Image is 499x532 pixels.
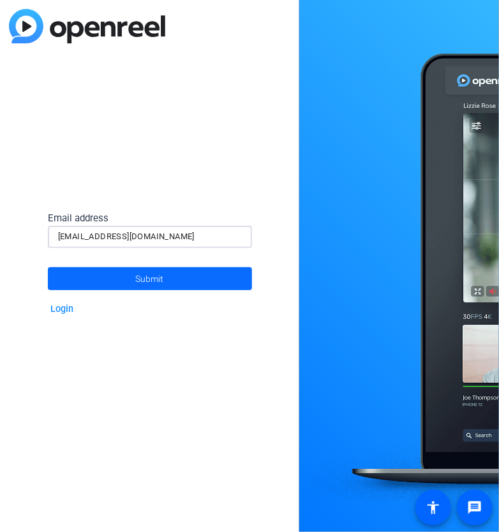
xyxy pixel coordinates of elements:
mat-icon: message [467,500,482,515]
span: Email address [48,212,108,224]
img: blue-gradient.svg [9,9,165,43]
a: Login [50,304,73,314]
input: Email address [58,229,242,244]
span: Submit [136,263,164,295]
mat-icon: accessibility [426,500,441,515]
button: Submit [48,267,252,290]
